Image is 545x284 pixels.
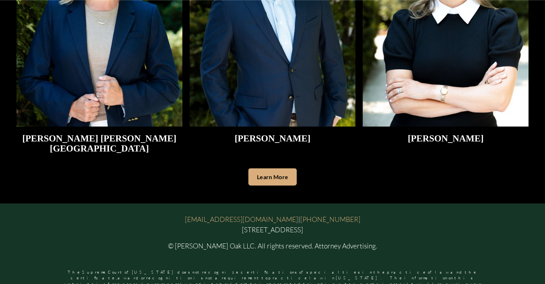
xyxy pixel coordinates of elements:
[16,134,182,154] h2: [PERSON_NAME] [PERSON_NAME][GEOGRAPHIC_DATA]
[185,214,298,225] a: [EMAIL_ADDRESS][DOMAIN_NAME]
[248,168,297,186] a: Learn More
[190,134,355,144] h2: [PERSON_NAME]
[58,214,488,235] p: | [STREET_ADDRESS]
[363,134,529,144] h2: [PERSON_NAME]
[300,214,360,225] a: [PHONE_NUMBER]
[58,241,488,251] p: © [PERSON_NAME] Oak LLC. All rights reserved. Attorney Advertising.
